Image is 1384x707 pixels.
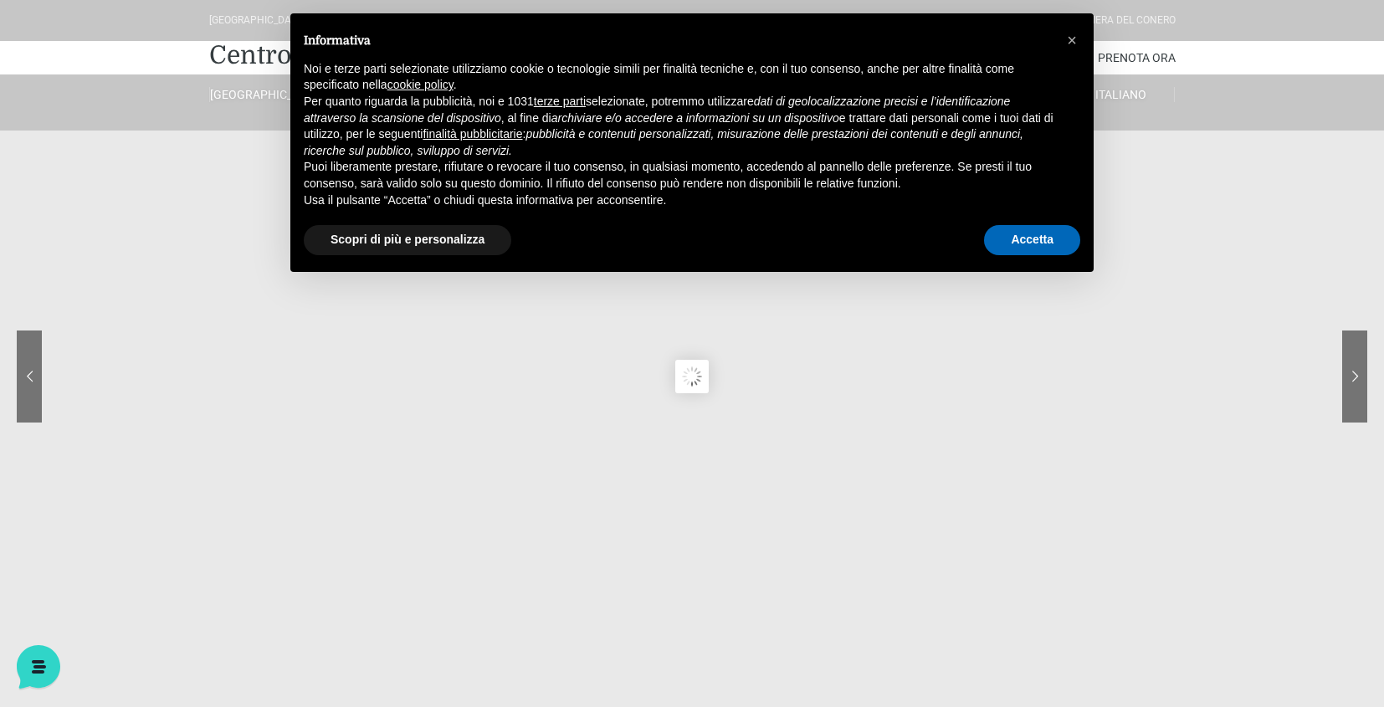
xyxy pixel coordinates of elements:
p: Puoi liberamente prestare, rifiutare o revocare il tuo consenso, in qualsiasi momento, accedendo ... [304,159,1053,192]
div: [GEOGRAPHIC_DATA] [209,13,305,28]
em: pubblicità e contenuti personalizzati, misurazione delle prestazioni dei contenuti e degli annunc... [304,127,1023,157]
a: Centro Vacanze De Angelis [209,38,532,72]
span: × [1067,31,1077,49]
iframe: Customerly Messenger Launcher [13,642,64,692]
p: Usa il pulsante “Accetta” o chiudi questa informativa per acconsentire. [304,192,1053,209]
h2: Informativa [304,33,1053,48]
button: finalità pubblicitarie [423,126,522,143]
p: Noi e terze parti selezionate utilizziamo cookie o tecnologie simili per finalità tecniche e, con... [304,61,1053,94]
button: Accetta [984,225,1080,255]
button: Chiudi questa informativa [1059,27,1085,54]
a: cookie policy [387,78,454,91]
button: terze parti [534,94,586,110]
button: Scopri di più e personalizza [304,225,511,255]
a: Prenota Ora [1098,41,1176,74]
em: archiviare e/o accedere a informazioni su un dispositivo [551,111,839,125]
span: Italiano [1095,88,1146,101]
a: [GEOGRAPHIC_DATA] [209,87,316,102]
a: Italiano [1068,87,1175,102]
div: Riviera Del Conero [1078,13,1176,28]
em: dati di geolocalizzazione precisi e l’identificazione attraverso la scansione del dispositivo [304,95,1010,125]
p: Per quanto riguarda la pubblicità, noi e 1031 selezionate, potremmo utilizzare , al fine di e tra... [304,94,1053,159]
